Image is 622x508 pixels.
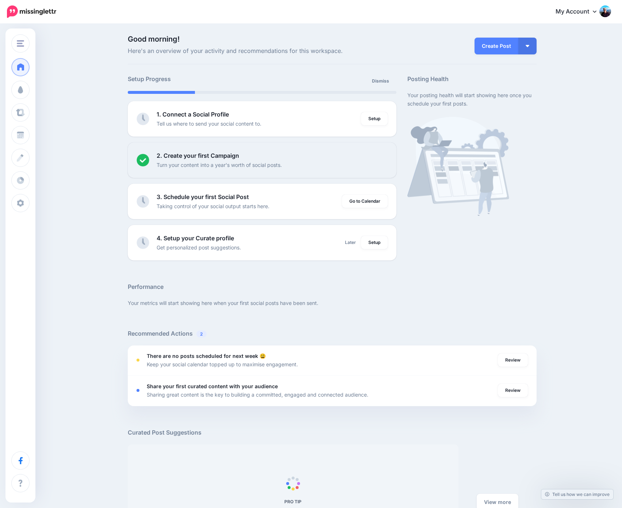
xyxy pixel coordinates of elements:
a: Go to Calendar [342,195,388,208]
a: My Account [548,3,611,21]
b: There are no posts scheduled for next week 😩 [147,353,266,359]
img: clock-grey.png [137,112,149,125]
p: Your posting health will start showing here once you schedule your first posts. [407,91,536,108]
a: Setup [361,112,388,125]
img: checked-circle.png [137,154,149,167]
img: Missinglettr [7,5,56,18]
p: Tell us where to send your social content to. [157,119,261,128]
img: menu.png [17,40,24,47]
a: Later [341,236,360,249]
h5: Performance [128,282,537,291]
div: <div class='status-dot small red margin-right'></div>Error [137,389,139,392]
b: 4. Setup your Curate profile [157,234,234,242]
img: clock-grey.png [137,236,149,249]
a: Review [498,354,528,367]
b: Share your first curated content with your audience [147,383,278,389]
b: 2. Create your first Campaign [157,152,239,159]
a: Tell us how we can improve [541,489,613,499]
a: Create Post [475,38,518,54]
p: Taking control of your social output starts here. [157,202,269,210]
p: Your metrics will start showing here when your first social posts have been sent. [128,299,537,307]
p: Turn your content into a year's worth of social posts. [157,161,282,169]
a: Setup [361,236,388,249]
a: Dismiss [368,75,393,88]
span: Here's an overview of your activity and recommendations for this workspace. [128,46,397,56]
span: Good morning! [128,35,180,43]
a: Review [498,384,528,397]
div: <div class='status-dot small red margin-right'></div>Error [137,359,139,362]
img: arrow-down-white.png [526,45,529,47]
span: 2 [196,331,207,337]
h5: Recommended Actions [128,329,537,338]
b: 1. Connect a Social Profile [157,111,229,118]
b: 3. Schedule your first Social Post [157,193,249,200]
h5: Curated Post Suggestions [128,428,537,437]
p: Keep your social calendar topped up to maximise engagement. [147,360,298,368]
h5: PRO TIP [224,499,361,504]
p: Get personalized post suggestions. [157,243,241,252]
p: Sharing great content is the key to building a committed, engaged and connected audience. [147,390,368,399]
h5: Posting Health [407,75,536,84]
img: calendar-waiting.png [407,117,509,216]
img: clock-grey.png [137,195,149,208]
h5: Setup Progress [128,75,262,84]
